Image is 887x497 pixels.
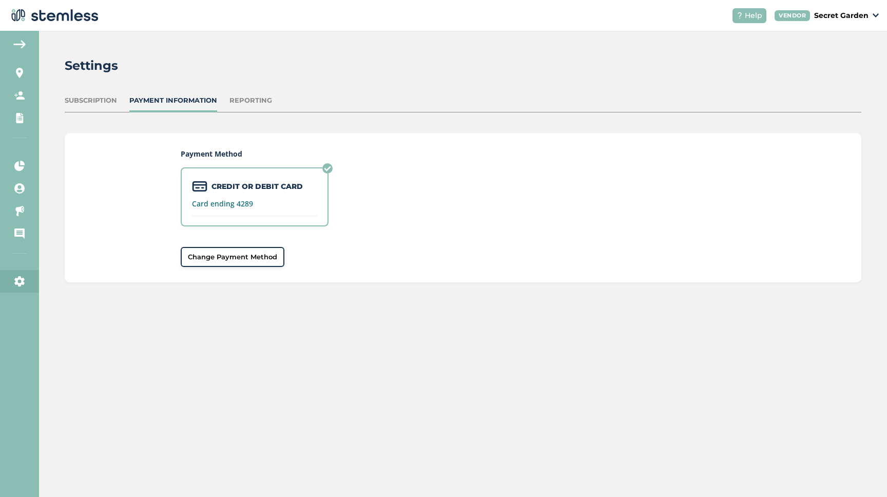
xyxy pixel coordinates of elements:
img: icon-arrow-back-accent-c549486e.svg [13,40,26,48]
button: Change Payment Method [181,247,284,267]
img: icon-card-9a0f5878.svg [192,181,207,192]
p: Secret Garden [814,10,869,21]
label: CREDIT OR DEBIT CARD [211,181,303,192]
div: Payment Information [129,95,217,106]
img: icon-check-circle-accent-670216ea.svg [322,163,333,174]
div: VENDOR [775,10,810,21]
span: Help [745,10,762,21]
div: Reporting [229,95,272,106]
label: Card ending 4289 [192,200,317,207]
div: Subscription [65,95,117,106]
img: icon_down-arrow-small-66adaf34.svg [873,13,879,17]
label: Payment Method [181,148,745,159]
h2: Settings [65,56,118,75]
iframe: Chat Widget [836,448,887,497]
img: logo-dark-0685b13c.svg [8,5,99,26]
span: Change Payment Method [188,252,277,262]
img: icon-help-white-03924b79.svg [737,12,743,18]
